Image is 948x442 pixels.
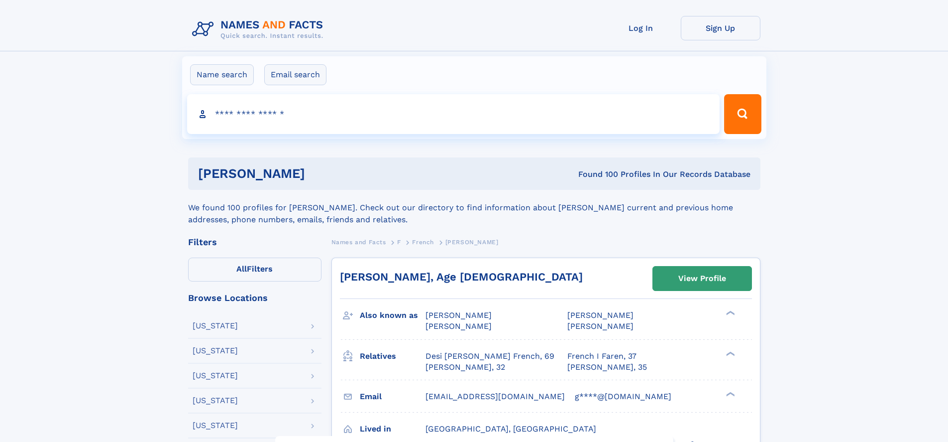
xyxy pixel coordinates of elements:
[567,351,636,362] a: French I Faren, 37
[567,362,647,373] a: [PERSON_NAME], 35
[193,422,238,430] div: [US_STATE]
[567,310,633,320] span: [PERSON_NAME]
[188,258,321,282] label: Filters
[188,238,321,247] div: Filters
[445,239,499,246] span: [PERSON_NAME]
[425,424,596,434] span: [GEOGRAPHIC_DATA], [GEOGRAPHIC_DATA]
[360,348,425,365] h3: Relatives
[397,239,401,246] span: F
[190,64,254,85] label: Name search
[360,421,425,438] h3: Lived in
[236,264,247,274] span: All
[567,321,633,331] span: [PERSON_NAME]
[187,94,720,134] input: search input
[193,372,238,380] div: [US_STATE]
[397,236,401,248] a: F
[193,397,238,405] div: [US_STATE]
[360,307,425,324] h3: Also known as
[724,310,736,316] div: ❯
[441,169,750,180] div: Found 100 Profiles In Our Records Database
[724,350,736,357] div: ❯
[193,322,238,330] div: [US_STATE]
[198,167,442,180] h1: [PERSON_NAME]
[601,16,681,40] a: Log In
[425,392,565,401] span: [EMAIL_ADDRESS][DOMAIN_NAME]
[425,351,554,362] a: Desi [PERSON_NAME] French, 69
[678,267,726,290] div: View Profile
[188,294,321,302] div: Browse Locations
[724,94,761,134] button: Search Button
[724,391,736,397] div: ❯
[425,321,492,331] span: [PERSON_NAME]
[425,362,505,373] a: [PERSON_NAME], 32
[412,239,434,246] span: French
[340,271,583,283] a: [PERSON_NAME], Age [DEMOGRAPHIC_DATA]
[653,267,751,291] a: View Profile
[193,347,238,355] div: [US_STATE]
[425,310,492,320] span: [PERSON_NAME]
[681,16,760,40] a: Sign Up
[188,190,760,226] div: We found 100 profiles for [PERSON_NAME]. Check out our directory to find information about [PERSO...
[331,236,386,248] a: Names and Facts
[264,64,326,85] label: Email search
[412,236,434,248] a: French
[188,16,331,43] img: Logo Names and Facts
[360,388,425,405] h3: Email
